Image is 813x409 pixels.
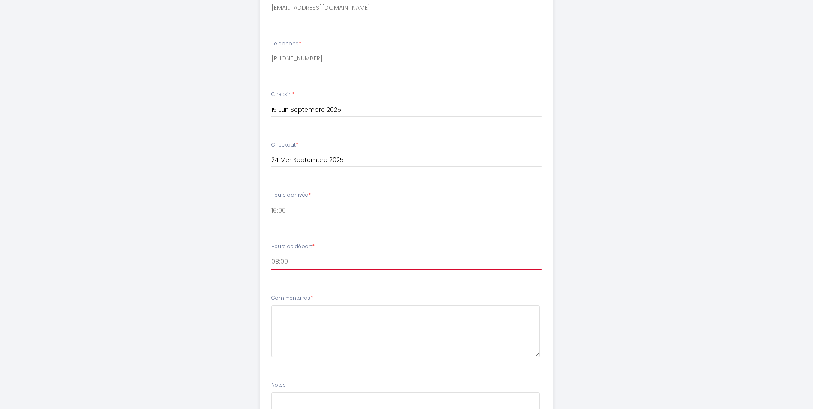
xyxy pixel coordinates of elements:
[271,243,315,251] label: Heure de départ
[271,381,286,389] label: Notes
[271,141,298,149] label: Checkout
[271,40,301,48] label: Téléphone
[271,90,294,99] label: Checkin
[271,191,311,199] label: Heure d'arrivée
[271,294,313,302] label: Commentaires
